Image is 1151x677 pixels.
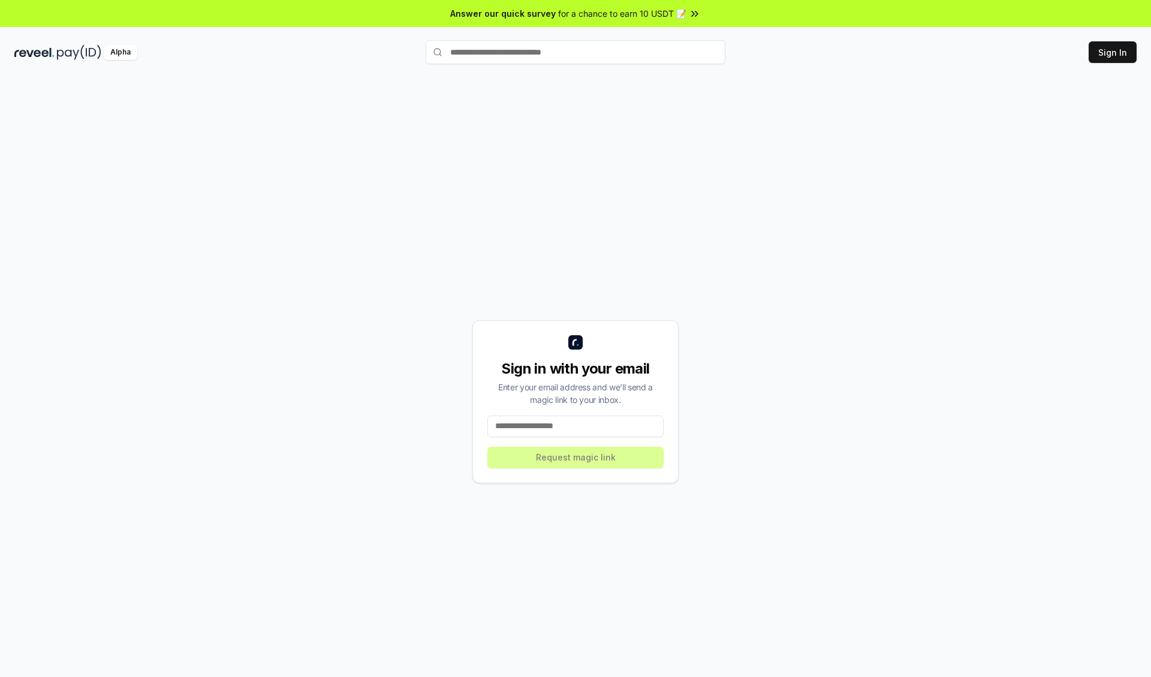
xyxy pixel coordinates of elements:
img: reveel_dark [14,45,55,60]
div: Sign in with your email [487,359,664,378]
img: pay_id [57,45,101,60]
button: Sign In [1089,41,1137,63]
img: logo_small [568,335,583,350]
div: Enter your email address and we’ll send a magic link to your inbox. [487,381,664,406]
div: Alpha [104,45,137,60]
span: for a chance to earn 10 USDT 📝 [558,7,686,20]
span: Answer our quick survey [450,7,556,20]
